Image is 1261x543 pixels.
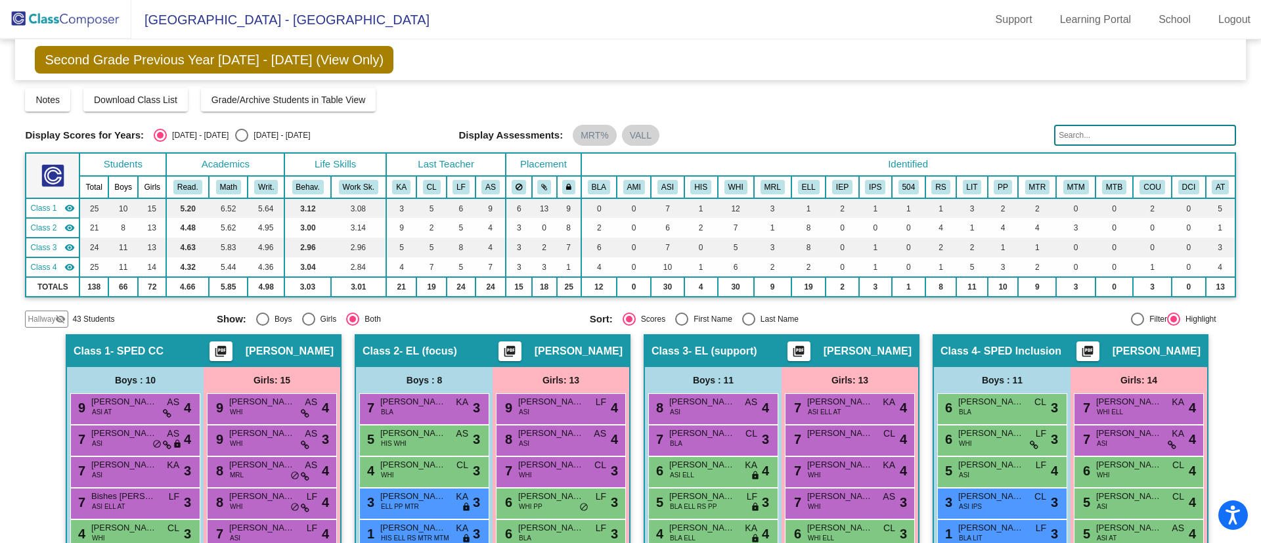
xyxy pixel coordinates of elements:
[1080,345,1095,363] mat-icon: picture_as_pdf
[209,277,248,297] td: 5.85
[791,345,807,363] mat-icon: picture_as_pdf
[331,198,386,218] td: 3.08
[652,345,688,358] span: Class 3
[1133,238,1172,257] td: 0
[557,198,581,218] td: 9
[1056,277,1095,297] td: 3
[248,129,310,141] div: [DATE] - [DATE]
[532,176,557,198] th: Keep with students
[248,277,284,297] td: 4.98
[154,129,310,142] mat-radio-group: Select an option
[386,153,506,176] th: Last Teacher
[1206,218,1235,238] td: 1
[791,218,826,238] td: 8
[386,198,416,218] td: 3
[754,218,791,238] td: 1
[617,218,652,238] td: 0
[1178,180,1199,194] button: DCI
[1148,9,1201,30] a: School
[416,257,447,277] td: 7
[248,238,284,257] td: 4.96
[532,218,557,238] td: 0
[718,176,754,198] th: White
[108,257,138,277] td: 11
[1056,257,1095,277] td: 0
[453,180,470,194] button: LF
[1095,277,1133,297] td: 0
[1206,198,1235,218] td: 5
[688,313,732,325] div: First Name
[108,277,138,297] td: 66
[1050,9,1142,30] a: Learning Portal
[925,238,956,257] td: 2
[331,277,386,297] td: 3.01
[1133,176,1172,198] th: Counseling Services - Small Group, etc.
[1212,180,1229,194] button: AT
[284,153,386,176] th: Life Skills
[28,313,55,325] span: Hallway
[166,198,209,218] td: 5.20
[557,257,581,277] td: 1
[684,198,718,218] td: 1
[399,345,457,358] span: - EL (focus)
[925,257,956,277] td: 1
[826,198,858,218] td: 2
[94,95,177,105] span: Download Class List
[787,341,810,361] button: Print Students Details
[1172,257,1206,277] td: 0
[269,313,292,325] div: Boys
[254,180,278,194] button: Writ.
[636,313,665,325] div: Scores
[1102,180,1126,194] button: MTB
[1018,238,1056,257] td: 1
[138,176,166,198] th: Girls
[201,88,376,112] button: Grade/Archive Students in Table View
[581,153,1235,176] th: Identified
[64,203,75,213] mat-icon: visibility
[892,257,925,277] td: 0
[718,257,754,277] td: 6
[79,277,108,297] td: 138
[213,345,229,363] mat-icon: picture_as_pdf
[651,238,684,257] td: 7
[476,198,506,218] td: 9
[506,198,531,218] td: 6
[476,238,506,257] td: 4
[1056,218,1095,238] td: 3
[55,314,66,324] mat-icon: visibility_off
[211,95,366,105] span: Grade/Archive Students in Table View
[940,345,977,358] span: Class 4
[25,129,144,141] span: Display Scores for Years:
[26,218,79,238] td: KaiLea Stiffler - EL (focus)
[1063,180,1089,194] button: MTM
[754,238,791,257] td: 3
[925,198,956,218] td: 1
[532,238,557,257] td: 2
[892,277,925,297] td: 1
[1056,176,1095,198] th: MTSS Plan for Math
[684,176,718,198] th: Hispanic
[1095,257,1133,277] td: 0
[79,218,108,238] td: 21
[35,46,393,74] span: Second Grade Previous Year [DATE] - [DATE] (View Only)
[72,313,114,325] span: 43 Students
[498,341,521,361] button: Print Students Details
[623,180,645,194] button: AMI
[331,218,386,238] td: 3.14
[988,198,1018,218] td: 2
[1206,257,1235,277] td: 4
[331,238,386,257] td: 2.96
[1133,218,1172,238] td: 0
[865,180,885,194] button: IPS
[284,198,330,218] td: 3.12
[1208,9,1261,30] a: Logout
[447,176,476,198] th: Laura Farmer
[898,180,919,194] button: 504
[761,180,785,194] button: MRL
[363,345,399,358] span: Class 2
[248,198,284,218] td: 5.64
[476,218,506,238] td: 4
[535,345,623,358] span: [PERSON_NAME]
[622,125,659,146] mat-chip: VALL
[581,198,617,218] td: 0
